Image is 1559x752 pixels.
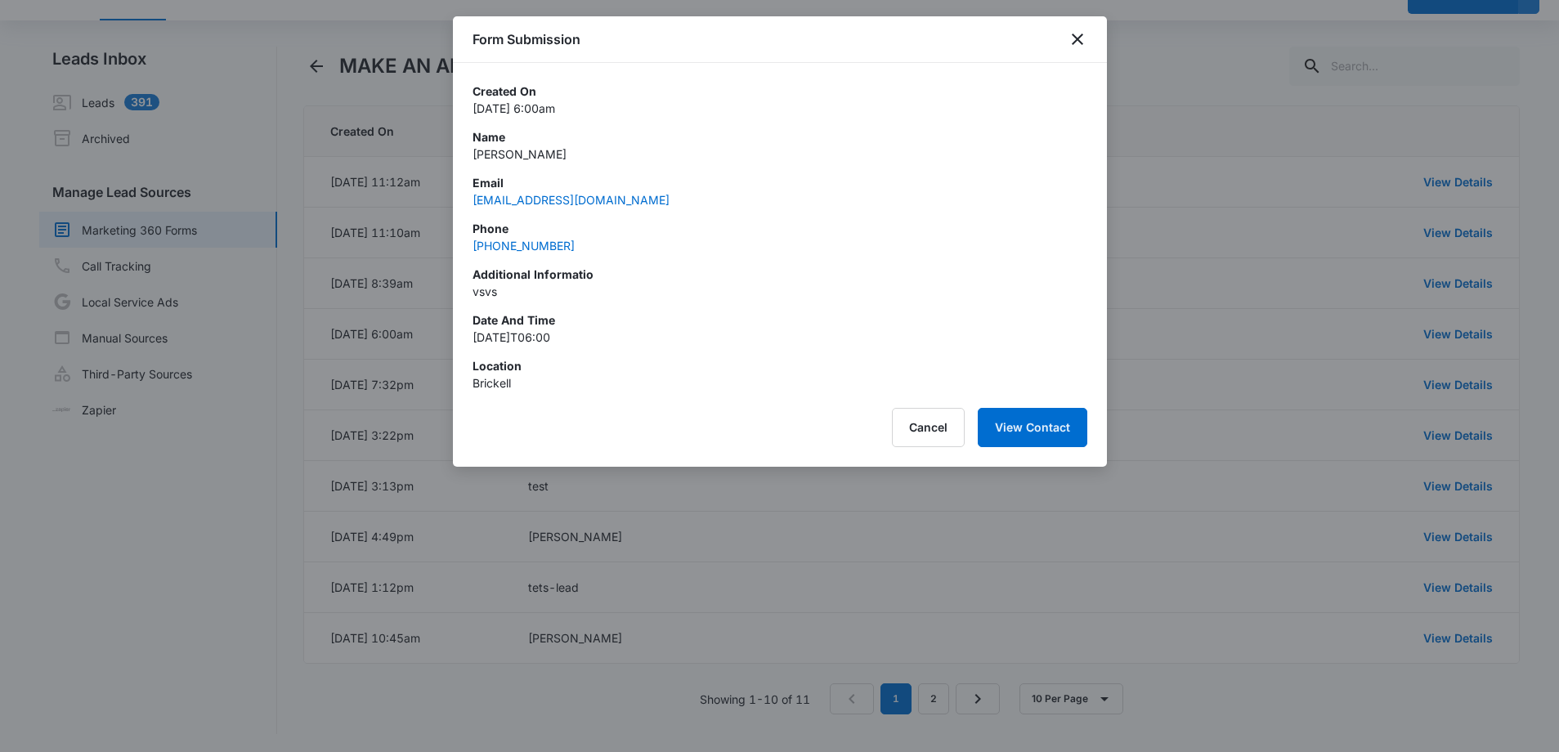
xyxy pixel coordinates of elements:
[473,100,1087,117] p: [DATE] 6:00am
[978,408,1087,447] button: View Contact
[892,408,965,447] button: Cancel
[473,193,670,207] a: [EMAIL_ADDRESS][DOMAIN_NAME]
[473,374,1087,392] p: Brickell
[473,311,1087,329] p: Date and Time
[1068,29,1087,49] button: close
[473,329,1087,346] p: [DATE]T06:00
[473,283,1087,300] p: vsvs
[473,29,580,49] h1: Form Submission
[473,239,575,253] a: [PHONE_NUMBER]
[473,145,1087,163] p: [PERSON_NAME]
[473,220,1087,237] p: Phone
[473,357,1087,374] p: Location
[473,83,1087,100] p: Created On
[473,174,1087,191] p: Email
[473,266,1087,283] p: Additional Informatio
[473,128,1087,145] p: Name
